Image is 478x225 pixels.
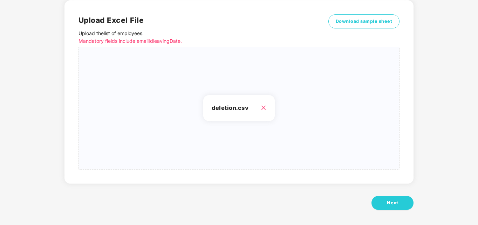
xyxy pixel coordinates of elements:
[336,18,392,25] span: Download sample sheet
[78,37,319,45] p: Mandatory fields include emailId leavingDate.
[328,14,400,28] button: Download sample sheet
[387,199,398,206] span: Next
[261,105,266,111] span: close
[371,196,414,210] button: Next
[78,29,319,45] p: Upload the list of employees .
[212,104,266,113] h3: deletion.csv
[78,14,319,26] h2: Upload Excel File
[79,47,399,169] span: deletion.csv close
